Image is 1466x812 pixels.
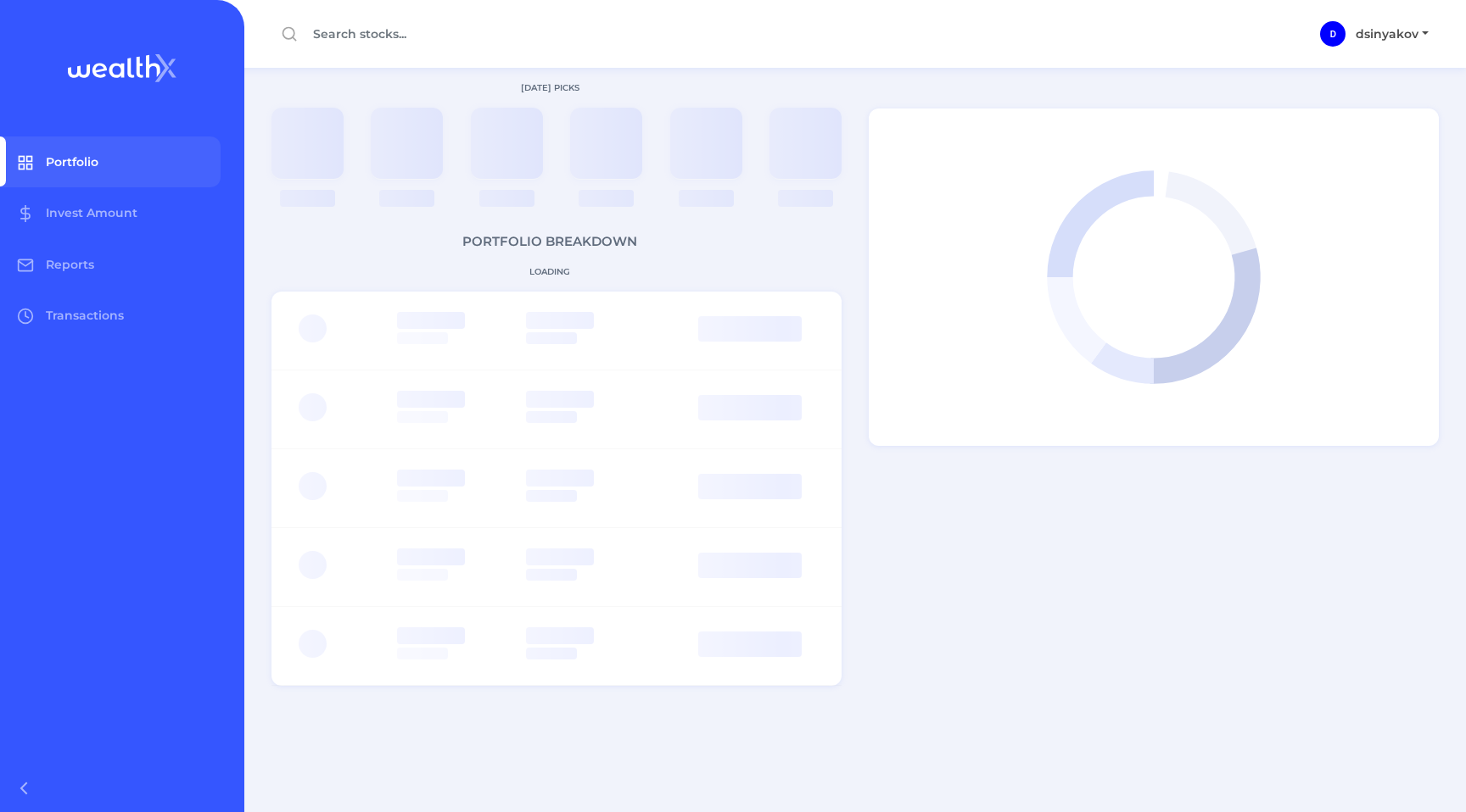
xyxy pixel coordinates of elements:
[698,631,802,657] span: ‌
[397,648,448,659] span: ‌
[579,190,634,207] span: ‌
[68,54,176,82] img: wealthX
[526,548,594,565] span: ‌
[397,627,465,644] span: ‌
[369,107,445,183] span: ‌
[299,551,327,579] span: ‌
[270,107,346,183] span: ‌
[397,411,448,423] span: ‌
[679,190,734,207] span: ‌
[244,81,855,94] p: [DATE] PICKS
[397,470,465,487] span: ‌
[299,630,327,658] span: ‌
[778,190,833,207] span: ‌
[397,569,448,581] span: ‌
[397,391,465,408] span: ‌
[526,312,594,329] span: ‌
[46,154,98,170] span: Portfolio
[698,474,802,499] span: ‌
[244,265,855,278] p: LOADING
[698,395,802,420] span: ‌
[244,232,855,252] p: PORTFOLIO BREAKDOWN
[698,553,802,578] span: ‌
[526,627,594,644] span: ‌
[46,308,124,323] span: Transactions
[698,316,802,342] span: ‌
[767,107,843,183] span: ‌
[526,332,577,344] span: ‌
[526,648,577,659] span: ‌
[1346,20,1439,48] button: dsinyakov
[1320,21,1346,47] div: dsinyakov
[271,19,740,49] input: Search stocks...
[46,257,94,272] span: Reports
[397,332,448,344] span: ‌
[526,391,594,408] span: ‌
[280,190,335,207] span: ‌
[526,490,577,502] span: ‌
[379,190,434,207] span: ‌
[468,107,545,183] span: ‌
[299,314,327,342] span: ‌
[46,205,137,220] span: Invest Amount
[299,472,327,500] span: ‌
[397,548,465,565] span: ‌
[1356,26,1418,42] span: dsinyakov
[479,190,534,207] span: ‌
[397,490,448,502] span: ‌
[1330,30,1336,39] span: D
[526,470,594,487] span: ‌
[299,393,327,421] span: ‌
[526,569,577,581] span: ‌
[397,312,465,329] span: ‌
[526,411,577,423] span: ‌
[1005,129,1302,425] div: animation
[668,107,744,183] span: ‌
[568,107,645,183] span: ‌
